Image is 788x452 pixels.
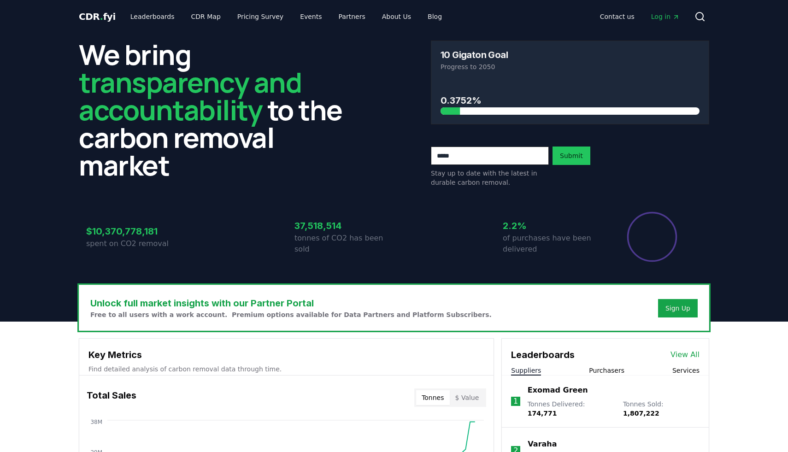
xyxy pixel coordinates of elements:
button: Sign Up [658,299,698,317]
button: Suppliers [511,366,541,375]
p: Find detailed analysis of carbon removal data through time. [88,364,484,374]
a: Sign Up [665,304,690,313]
tspan: 38M [90,419,102,425]
a: Exomad Green [528,385,588,396]
p: Tonnes Sold : [623,399,700,418]
a: Partners [331,8,373,25]
button: $ Value [450,390,485,405]
p: Free to all users with a work account. Premium options available for Data Partners and Platform S... [90,310,492,319]
a: Blog [420,8,449,25]
h3: 2.2% [503,219,602,233]
h3: 10 Gigaton Goal [441,50,508,59]
nav: Main [123,8,449,25]
span: CDR fyi [79,11,116,22]
a: CDR.fyi [79,10,116,23]
p: spent on CO2 removal [86,238,186,249]
h3: Key Metrics [88,348,484,362]
a: About Us [375,8,418,25]
h3: Total Sales [87,388,136,407]
p: tonnes of CO2 has been sold [294,233,394,255]
span: 174,771 [528,410,557,417]
nav: Main [593,8,687,25]
h3: Unlock full market insights with our Partner Portal [90,296,492,310]
h2: We bring to the carbon removal market [79,41,357,179]
div: Percentage of sales delivered [626,211,678,263]
p: Tonnes Delivered : [528,399,614,418]
button: Purchasers [589,366,624,375]
a: Varaha [528,439,557,450]
a: CDR Map [184,8,228,25]
button: Submit [553,147,590,165]
span: 1,807,222 [623,410,659,417]
a: View All [670,349,700,360]
a: Events [293,8,329,25]
h3: 37,518,514 [294,219,394,233]
a: Log in [644,8,687,25]
span: . [100,11,103,22]
a: Pricing Survey [230,8,291,25]
button: Services [672,366,700,375]
p: Stay up to date with the latest in durable carbon removal. [431,169,549,187]
h3: Leaderboards [511,348,575,362]
button: Tonnes [416,390,449,405]
p: Progress to 2050 [441,62,700,71]
span: Log in [651,12,680,21]
h3: $10,370,778,181 [86,224,186,238]
p: of purchases have been delivered [503,233,602,255]
p: 1 [513,396,518,407]
span: transparency and accountability [79,63,301,129]
h3: 0.3752% [441,94,700,107]
a: Contact us [593,8,642,25]
a: Leaderboards [123,8,182,25]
